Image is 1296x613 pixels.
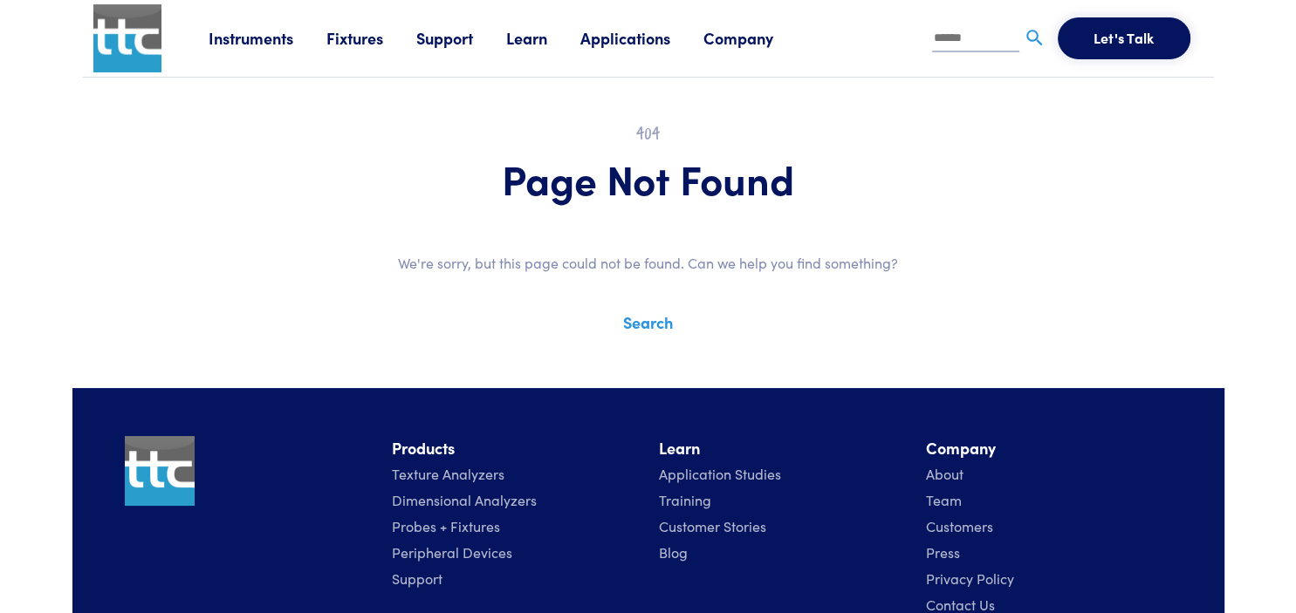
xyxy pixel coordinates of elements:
li: Products [392,436,638,461]
img: ttc_logo_1x1_v1.0.png [125,436,195,506]
a: Instruments [209,27,326,49]
a: Fixtures [326,27,416,49]
img: ttc_logo_1x1_v1.0.png [93,4,161,72]
a: Privacy Policy [926,569,1014,588]
a: Team [926,490,962,509]
h1: Page Not Found [125,153,1172,204]
a: Support [392,569,442,588]
a: Probes + Fixtures [392,516,500,535]
a: Customers [926,516,993,535]
a: Search [623,311,673,333]
a: Support [416,27,506,49]
button: Let's Talk [1058,17,1190,59]
a: Customer Stories [659,516,766,535]
a: Peripheral Devices [392,542,512,562]
a: Press [926,542,960,562]
p: We're sorry, but this page could not be found. Can we help you find something? [83,252,1214,275]
a: About [926,464,963,483]
a: Dimensional Analyzers [392,490,537,509]
a: Training [659,490,711,509]
a: Learn [506,27,580,49]
a: Applications [580,27,703,49]
a: Company [703,27,806,49]
li: Learn [659,436,905,461]
li: Company [926,436,1172,461]
a: Application Studies [659,464,781,483]
a: Texture Analyzers [392,464,504,483]
a: Blog [659,542,688,562]
h2: 404 [125,119,1172,146]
